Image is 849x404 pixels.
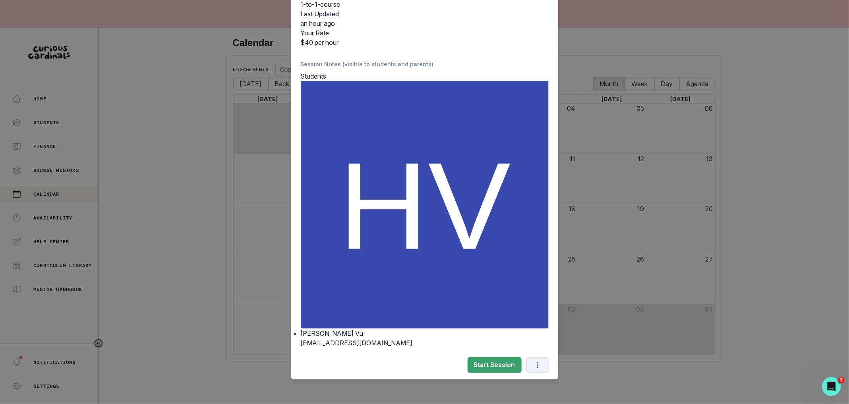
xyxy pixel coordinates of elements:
p: [PERSON_NAME] Vu [301,329,549,338]
h2: Students [301,71,549,81]
button: Options [526,357,549,373]
p: [EMAIL_ADDRESS][DOMAIN_NAME] [301,338,549,348]
button: Start Session [468,357,522,373]
dt: Last Updated [301,9,549,19]
iframe: Intercom live chat [822,377,841,396]
dt: Your Rate [301,28,549,38]
span: 2 [838,377,845,383]
p: Session Notes (visible to students and parents) [301,60,549,68]
dd: an hour ago [301,19,549,28]
dd: $40 per hour [301,38,549,47]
